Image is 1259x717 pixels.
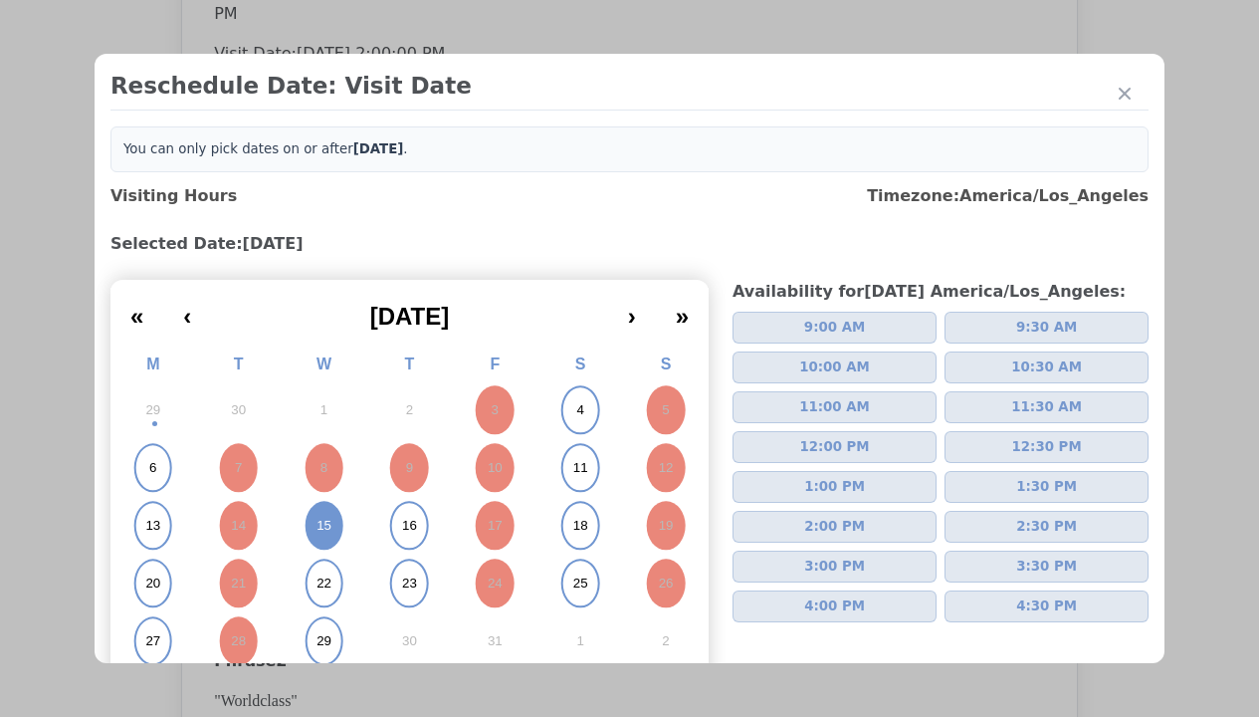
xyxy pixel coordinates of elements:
[316,632,331,650] abbr: October 29, 2025
[282,381,367,439] button: October 1, 2025
[944,511,1149,543] button: 2:30 PM
[662,632,669,650] abbr: November 2, 2025
[944,391,1149,423] button: 11:30 AM
[1011,397,1082,417] span: 11:30 AM
[944,312,1149,344] button: 9:30 AM
[405,356,415,372] abbr: Thursday
[733,352,937,383] button: 10:00 AM
[576,632,583,650] abbr: November 1, 2025
[234,356,244,372] abbr: Tuesday
[452,555,537,612] button: October 24, 2025
[282,439,367,497] button: October 8, 2025
[733,280,1149,304] h3: Availability for [DATE] America/Los_Angeles :
[196,612,282,670] button: October 28, 2025
[110,288,163,332] button: «
[573,459,588,477] abbr: October 11, 2025
[576,401,583,419] abbr: October 4, 2025
[406,459,413,477] abbr: October 9, 2025
[402,517,417,535] abbr: October 16, 2025
[733,591,937,622] button: 4:00 PM
[452,439,537,497] button: October 10, 2025
[662,401,669,419] abbr: October 5, 2025
[488,632,503,650] abbr: October 31, 2025
[163,288,211,332] button: ‹
[492,401,499,419] abbr: October 3, 2025
[353,141,404,156] b: [DATE]
[944,431,1149,463] button: 12:30 PM
[804,477,865,497] span: 1:00 PM
[804,318,865,338] span: 9:00 AM
[316,575,331,593] abbr: October 22, 2025
[367,439,453,497] button: October 9, 2025
[146,356,159,372] abbr: Monday
[1016,597,1077,616] span: 4:30 PM
[1011,358,1082,377] span: 10:30 AM
[367,381,453,439] button: October 2, 2025
[537,612,623,670] button: November 1, 2025
[316,356,331,372] abbr: Wednesday
[944,352,1149,383] button: 10:30 AM
[145,575,160,593] abbr: October 20, 2025
[110,70,1149,102] h2: Reschedule Date: Visit Date
[402,632,417,650] abbr: October 30, 2025
[211,288,607,332] button: [DATE]
[490,356,500,372] abbr: Friday
[488,459,503,477] abbr: October 10, 2025
[282,497,367,555] button: October 15, 2025
[370,303,450,330] span: [DATE]
[145,632,160,650] abbr: October 27, 2025
[1012,437,1082,457] span: 12:30 PM
[623,612,709,670] button: November 2, 2025
[867,184,1149,208] h3: Timezone: America/Los_Angeles
[537,497,623,555] button: October 18, 2025
[110,555,196,612] button: October 20, 2025
[235,459,242,477] abbr: October 7, 2025
[110,439,196,497] button: October 6, 2025
[110,612,196,670] button: October 27, 2025
[944,591,1149,622] button: 4:30 PM
[573,575,588,593] abbr: October 25, 2025
[659,575,674,593] abbr: October 26, 2025
[733,312,937,344] button: 9:00 AM
[488,517,503,535] abbr: October 17, 2025
[367,555,453,612] button: October 23, 2025
[145,517,160,535] abbr: October 13, 2025
[1016,517,1077,537] span: 2:30 PM
[282,612,367,670] button: October 29, 2025
[944,551,1149,583] button: 3:30 PM
[196,555,282,612] button: October 21, 2025
[656,288,709,332] button: »
[110,184,237,208] h3: Visiting Hours
[320,401,327,419] abbr: October 1, 2025
[488,575,503,593] abbr: October 24, 2025
[231,517,246,535] abbr: October 14, 2025
[110,232,1149,256] h3: Selected Date: [DATE]
[733,471,937,503] button: 1:00 PM
[800,437,870,457] span: 12:00 PM
[402,575,417,593] abbr: October 23, 2025
[804,557,865,577] span: 3:00 PM
[145,401,160,419] abbr: September 29, 2025
[733,511,937,543] button: 2:00 PM
[282,555,367,612] button: October 22, 2025
[537,555,623,612] button: October 25, 2025
[1016,477,1077,497] span: 1:30 PM
[623,497,709,555] button: October 19, 2025
[149,459,156,477] abbr: October 6, 2025
[452,381,537,439] button: October 3, 2025
[733,431,937,463] button: 12:00 PM
[110,126,1149,172] div: You can only pick dates on or after .
[196,497,282,555] button: October 14, 2025
[452,612,537,670] button: October 31, 2025
[623,439,709,497] button: October 12, 2025
[661,356,672,372] abbr: Sunday
[733,391,937,423] button: 11:00 AM
[659,459,674,477] abbr: October 12, 2025
[231,401,246,419] abbr: September 30, 2025
[196,439,282,497] button: October 7, 2025
[452,497,537,555] button: October 17, 2025
[537,439,623,497] button: October 11, 2025
[367,612,453,670] button: October 30, 2025
[573,517,588,535] abbr: October 18, 2025
[623,555,709,612] button: October 26, 2025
